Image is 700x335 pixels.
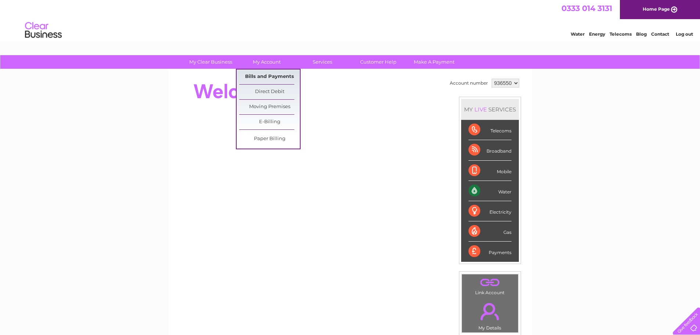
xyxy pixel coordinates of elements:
[239,132,300,146] a: Paper Billing
[589,31,605,37] a: Energy
[348,55,409,69] a: Customer Help
[676,31,693,37] a: Log out
[25,19,62,42] img: logo.png
[571,31,585,37] a: Water
[473,106,488,113] div: LIVE
[180,55,241,69] a: My Clear Business
[239,100,300,114] a: Moving Premises
[651,31,669,37] a: Contact
[239,85,300,99] a: Direct Debit
[469,181,511,201] div: Water
[448,77,490,89] td: Account number
[610,31,632,37] a: Telecoms
[239,70,300,84] a: Bills and Payments
[469,161,511,181] div: Mobile
[462,297,518,333] td: My Details
[469,221,511,242] div: Gas
[177,4,524,36] div: Clear Business is a trading name of Verastar Limited (registered in [GEOGRAPHIC_DATA] No. 3667643...
[469,140,511,160] div: Broadband
[469,120,511,140] div: Telecoms
[464,276,516,289] a: .
[469,242,511,261] div: Payments
[462,274,518,297] td: Link Account
[469,201,511,221] div: Electricity
[464,299,516,324] a: .
[292,55,353,69] a: Services
[236,55,297,69] a: My Account
[239,115,300,129] a: E-Billing
[461,99,519,120] div: MY SERVICES
[404,55,464,69] a: Make A Payment
[636,31,647,37] a: Blog
[561,4,612,13] a: 0333 014 3131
